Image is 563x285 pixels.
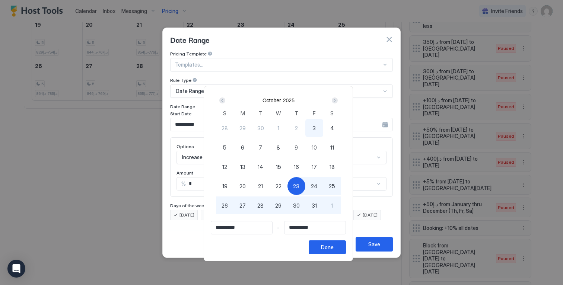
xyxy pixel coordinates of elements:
[323,177,341,195] button: 25
[275,202,281,209] span: 29
[287,158,305,176] button: 16
[216,196,234,214] button: 26
[305,177,323,195] button: 24
[7,260,25,278] div: Open Intercom Messenger
[294,163,299,171] span: 16
[321,243,334,251] div: Done
[323,158,341,176] button: 18
[276,182,281,190] span: 22
[234,177,252,195] button: 20
[257,124,264,132] span: 30
[218,96,228,105] button: Prev
[263,97,281,103] button: October
[330,124,334,132] span: 4
[234,196,252,214] button: 27
[293,182,299,190] span: 23
[329,182,335,190] span: 25
[258,163,263,171] span: 14
[277,224,280,231] span: -
[216,177,234,195] button: 19
[257,202,264,209] span: 28
[259,109,263,117] span: T
[270,196,287,214] button: 29
[239,124,246,132] span: 29
[313,109,316,117] span: F
[223,109,226,117] span: S
[287,119,305,137] button: 2
[252,138,270,156] button: 7
[252,158,270,176] button: 14
[305,119,323,137] button: 3
[295,124,298,132] span: 2
[259,144,262,151] span: 7
[211,221,272,234] input: Input Field
[311,182,318,190] span: 24
[330,163,335,171] span: 18
[270,177,287,195] button: 22
[258,182,263,190] span: 21
[216,158,234,176] button: 12
[312,202,317,209] span: 31
[287,196,305,214] button: 30
[323,119,341,137] button: 4
[252,177,270,195] button: 21
[270,119,287,137] button: 1
[323,196,341,214] button: 1
[309,240,346,254] button: Done
[234,158,252,176] button: 13
[312,124,316,132] span: 3
[239,182,246,190] span: 20
[234,119,252,137] button: 29
[241,144,244,151] span: 6
[323,138,341,156] button: 11
[270,138,287,156] button: 8
[305,196,323,214] button: 31
[283,97,295,103] button: 2025
[305,158,323,176] button: 17
[329,96,339,105] button: Next
[234,138,252,156] button: 6
[222,182,228,190] span: 19
[312,144,317,151] span: 10
[330,144,334,151] span: 11
[284,221,346,234] input: Input Field
[222,202,228,209] span: 26
[276,163,281,171] span: 15
[241,109,245,117] span: M
[223,144,226,151] span: 5
[222,163,227,171] span: 12
[222,124,228,132] span: 28
[252,119,270,137] button: 30
[295,109,298,117] span: T
[240,163,245,171] span: 13
[305,138,323,156] button: 10
[312,163,317,171] span: 17
[252,196,270,214] button: 28
[287,177,305,195] button: 23
[277,124,279,132] span: 1
[216,119,234,137] button: 28
[277,144,280,151] span: 8
[330,109,334,117] span: S
[287,138,305,156] button: 9
[270,158,287,176] button: 15
[276,109,281,117] span: W
[239,202,246,209] span: 27
[293,202,300,209] span: 30
[216,138,234,156] button: 5
[331,202,333,209] span: 1
[295,144,298,151] span: 9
